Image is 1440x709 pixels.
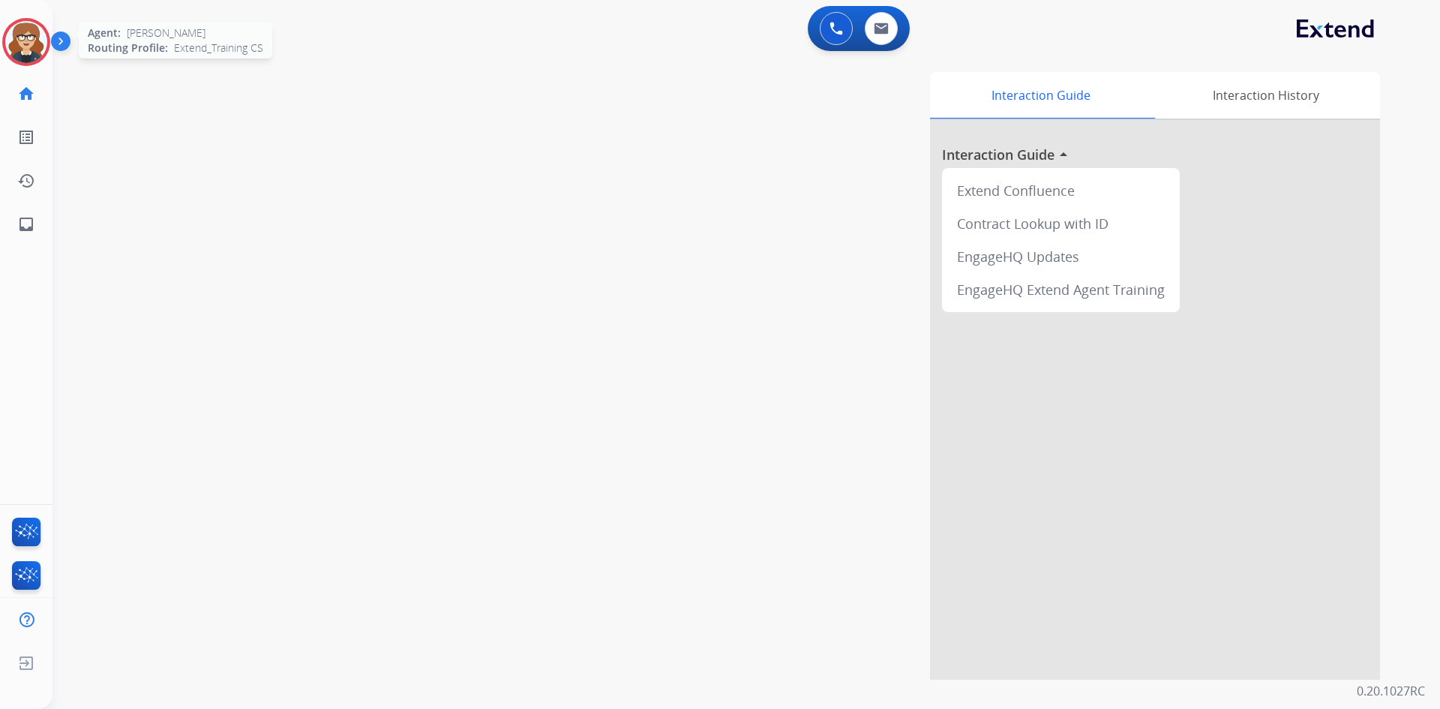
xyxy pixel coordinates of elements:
div: Interaction Guide [930,72,1151,119]
span: [PERSON_NAME] [127,26,205,41]
mat-icon: list_alt [17,128,35,146]
div: EngageHQ Extend Agent Training [948,273,1174,306]
div: EngageHQ Updates [948,240,1174,273]
img: avatar [5,21,47,63]
div: Contract Lookup with ID [948,207,1174,240]
span: Routing Profile: [88,41,168,56]
mat-icon: inbox [17,215,35,233]
div: Interaction History [1151,72,1380,119]
mat-icon: home [17,85,35,103]
span: Agent: [88,26,121,41]
p: 0.20.1027RC [1357,682,1425,700]
span: Extend_Training CS [174,41,263,56]
mat-icon: history [17,172,35,190]
div: Extend Confluence [948,174,1174,207]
